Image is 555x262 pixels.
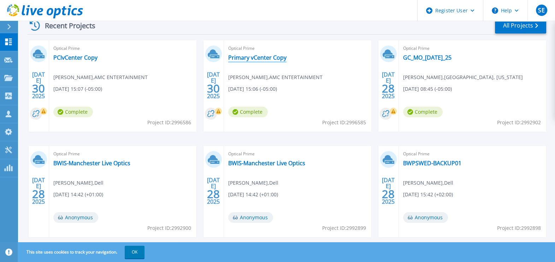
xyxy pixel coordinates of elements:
span: This site uses cookies to track your navigation. [19,246,144,258]
span: Project ID: 2992902 [497,119,541,126]
div: [DATE] 2025 [382,178,395,204]
span: Project ID: 2992898 [497,224,541,232]
a: PCIvCenter Copy [53,54,98,61]
span: Project ID: 2992900 [147,224,191,232]
div: [DATE] 2025 [32,72,45,98]
a: BWPSWED-BACKUP01 [403,160,461,167]
span: 28 [32,191,45,197]
div: [DATE] 2025 [207,72,220,98]
span: Optical Prime [403,150,542,158]
span: Anonymous [228,212,273,223]
span: 30 [207,85,220,91]
span: Optical Prime [228,44,367,52]
span: Project ID: 2996586 [147,119,191,126]
div: [DATE] 2025 [32,178,45,204]
div: [DATE] 2025 [382,72,395,98]
button: OK [125,246,144,258]
span: Anonymous [53,212,98,223]
span: [DATE] 08:45 (-05:00) [403,85,452,93]
span: [PERSON_NAME] , Dell [403,179,453,187]
span: [PERSON_NAME] , AMC ENTERTAINMENT [53,73,148,81]
div: Recent Projects [27,17,105,34]
span: 28 [382,191,395,197]
span: Optical Prime [403,44,542,52]
span: Complete [403,107,443,117]
span: Complete [228,107,268,117]
span: [PERSON_NAME] , AMC ENTERTAINMENT [228,73,323,81]
span: [DATE] 15:07 (-05:00) [53,85,102,93]
a: All Projects [495,18,546,34]
span: [PERSON_NAME] , Dell [228,179,278,187]
span: [DATE] 14:42 (+01:00) [53,191,103,198]
span: 28 [382,85,395,91]
span: [DATE] 14:42 (+01:00) [228,191,278,198]
a: Primary vCenter Copy [228,54,287,61]
span: [PERSON_NAME] , [GEOGRAPHIC_DATA], [US_STATE] [403,73,523,81]
span: Optical Prime [53,150,192,158]
span: Project ID: 2996585 [322,119,366,126]
span: 30 [32,85,45,91]
span: Anonymous [403,212,448,223]
span: Optical Prime [228,150,367,158]
span: [PERSON_NAME] , Dell [53,179,104,187]
span: SE [538,7,544,13]
span: Optical Prime [53,44,192,52]
span: [DATE] 15:06 (-05:00) [228,85,277,93]
div: [DATE] 2025 [207,178,220,204]
span: 28 [207,191,220,197]
a: GC_MO_[DATE]_25 [403,54,451,61]
span: [DATE] 15:42 (+02:00) [403,191,453,198]
a: BWIS-Manchester Live Optics [228,160,305,167]
span: Project ID: 2992899 [322,224,366,232]
a: BWIS-Manchester Live Optics [53,160,130,167]
span: Complete [53,107,93,117]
